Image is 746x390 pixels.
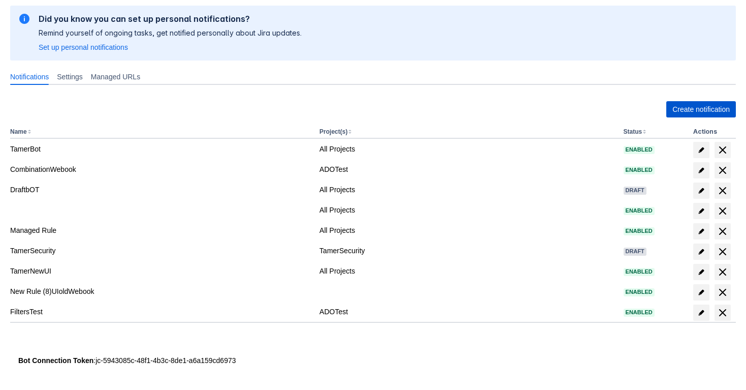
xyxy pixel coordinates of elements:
[10,72,49,82] span: Notifications
[10,185,311,195] div: DraftbOT
[717,205,729,217] span: delete
[624,128,642,135] button: Status
[10,128,27,135] button: Name
[624,289,655,295] span: Enabled
[10,246,311,256] div: TamerSecurity
[91,72,140,82] span: Managed URLs
[689,126,736,139] th: Actions
[624,269,655,275] span: Enabled
[717,185,729,197] span: delete
[697,207,705,215] span: edit
[624,228,655,234] span: Enabled
[10,266,311,276] div: TamerNewUI
[717,286,729,298] span: delete
[319,144,615,154] div: All Projects
[57,72,83,82] span: Settings
[18,355,728,366] div: : jc-5943085c-48f1-4b3c-8de1-a6a159cd6973
[624,208,655,214] span: Enabled
[10,144,311,154] div: TamerBot
[39,14,302,24] h2: Did you know you can set up personal notifications?
[697,288,705,296] span: edit
[672,101,730,117] span: Create notification
[717,246,729,258] span: delete
[666,101,736,117] button: Create notification
[319,185,615,195] div: All Projects
[319,266,615,276] div: All Projects
[319,128,347,135] button: Project(s)
[10,164,311,174] div: CombinationWebook
[624,310,655,315] span: Enabled
[319,164,615,174] div: ADOTest
[717,225,729,237] span: delete
[18,13,30,25] span: information
[10,286,311,296] div: New Rule (8)UIoldWebook
[717,164,729,176] span: delete
[39,28,302,38] p: Remind yourself of ongoing tasks, get notified personally about Jira updates.
[10,225,311,235] div: Managed Rule
[697,268,705,276] span: edit
[10,307,311,317] div: FiltersTest
[319,307,615,317] div: ADOTest
[717,144,729,156] span: delete
[697,187,705,195] span: edit
[697,146,705,154] span: edit
[624,188,646,193] span: Draft
[717,266,729,278] span: delete
[319,246,615,256] div: TamerSecurity
[319,205,615,215] div: All Projects
[18,356,93,365] strong: Bot Connection Token
[624,249,646,254] span: Draft
[697,248,705,256] span: edit
[697,227,705,235] span: edit
[319,225,615,235] div: All Projects
[717,307,729,319] span: delete
[697,309,705,317] span: edit
[39,42,128,52] a: Set up personal notifications
[624,167,655,173] span: Enabled
[697,166,705,174] span: edit
[624,147,655,153] span: Enabled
